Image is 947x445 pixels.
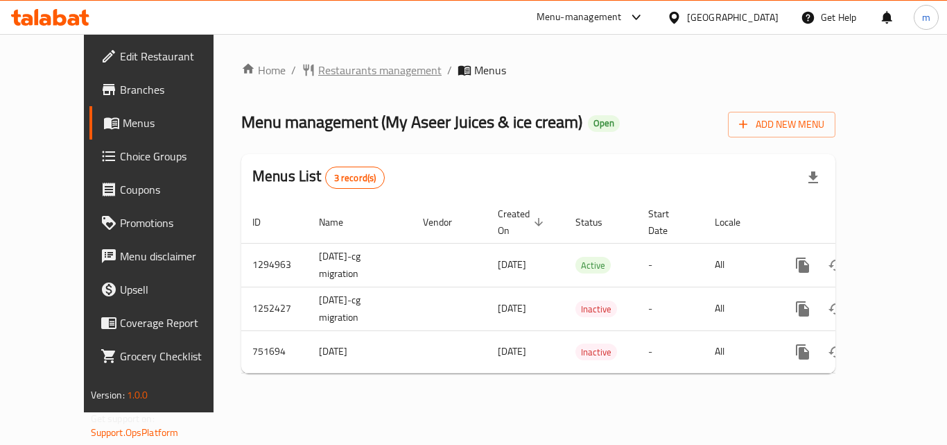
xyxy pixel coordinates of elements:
[241,287,308,330] td: 1252427
[588,115,620,132] div: Open
[120,314,231,331] span: Coverage Report
[498,299,526,317] span: [DATE]
[89,206,242,240] a: Promotions
[575,258,611,274] span: Active
[537,9,622,26] div: Menu-management
[318,62,442,78] span: Restaurants management
[91,386,125,404] span: Version:
[252,166,385,189] h2: Menus List
[308,243,412,287] td: [DATE]-cg migration
[91,410,155,428] span: Get support on:
[319,214,361,230] span: Name
[120,348,231,364] span: Grocery Checklist
[241,330,308,373] td: 751694
[498,342,526,360] span: [DATE]
[89,140,242,173] a: Choice Groups
[89,339,242,373] a: Grocery Checklist
[575,301,617,317] div: Inactive
[241,106,582,137] span: Menu management ( My Aseer Juices & ice cream )
[89,306,242,339] a: Coverage Report
[715,214,758,230] span: Locale
[775,201,930,244] th: Actions
[575,344,617,360] div: Inactive
[498,255,526,274] span: [DATE]
[637,287,704,330] td: -
[797,161,830,194] div: Export file
[704,330,775,373] td: All
[120,181,231,198] span: Coupons
[423,214,470,230] span: Vendor
[291,62,296,78] li: /
[241,243,308,287] td: 1294963
[588,117,620,129] span: Open
[308,330,412,373] td: [DATE]
[241,62,835,78] nav: breadcrumb
[241,201,930,373] table: enhanced table
[922,10,930,25] span: m
[91,423,179,442] a: Support.OpsPlatform
[120,215,231,231] span: Promotions
[326,171,385,185] span: 3 record(s)
[786,292,819,326] button: more
[575,214,620,230] span: Status
[120,248,231,265] span: Menu disclaimer
[302,62,442,78] a: Restaurants management
[89,173,242,206] a: Coupons
[89,240,242,273] a: Menu disclaimer
[575,344,617,360] span: Inactive
[819,292,853,326] button: Change Status
[308,287,412,330] td: [DATE]-cg migration
[819,249,853,282] button: Change Status
[127,386,148,404] span: 1.0.0
[575,301,617,317] span: Inactive
[120,81,231,98] span: Branches
[123,115,231,131] span: Menus
[704,287,775,330] td: All
[474,62,506,78] span: Menus
[819,335,853,369] button: Change Status
[704,243,775,287] td: All
[786,335,819,369] button: more
[786,249,819,282] button: more
[89,106,242,140] a: Menus
[120,281,231,298] span: Upsell
[241,62,286,78] a: Home
[89,73,242,106] a: Branches
[637,243,704,287] td: -
[325,167,385,189] div: Total records count
[739,116,824,133] span: Add New Menu
[120,48,231,65] span: Edit Restaurant
[120,148,231,165] span: Choice Groups
[637,330,704,373] td: -
[728,112,835,137] button: Add New Menu
[252,214,279,230] span: ID
[498,205,548,239] span: Created On
[447,62,452,78] li: /
[648,205,687,239] span: Start Date
[687,10,779,25] div: [GEOGRAPHIC_DATA]
[89,40,242,73] a: Edit Restaurant
[89,273,242,306] a: Upsell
